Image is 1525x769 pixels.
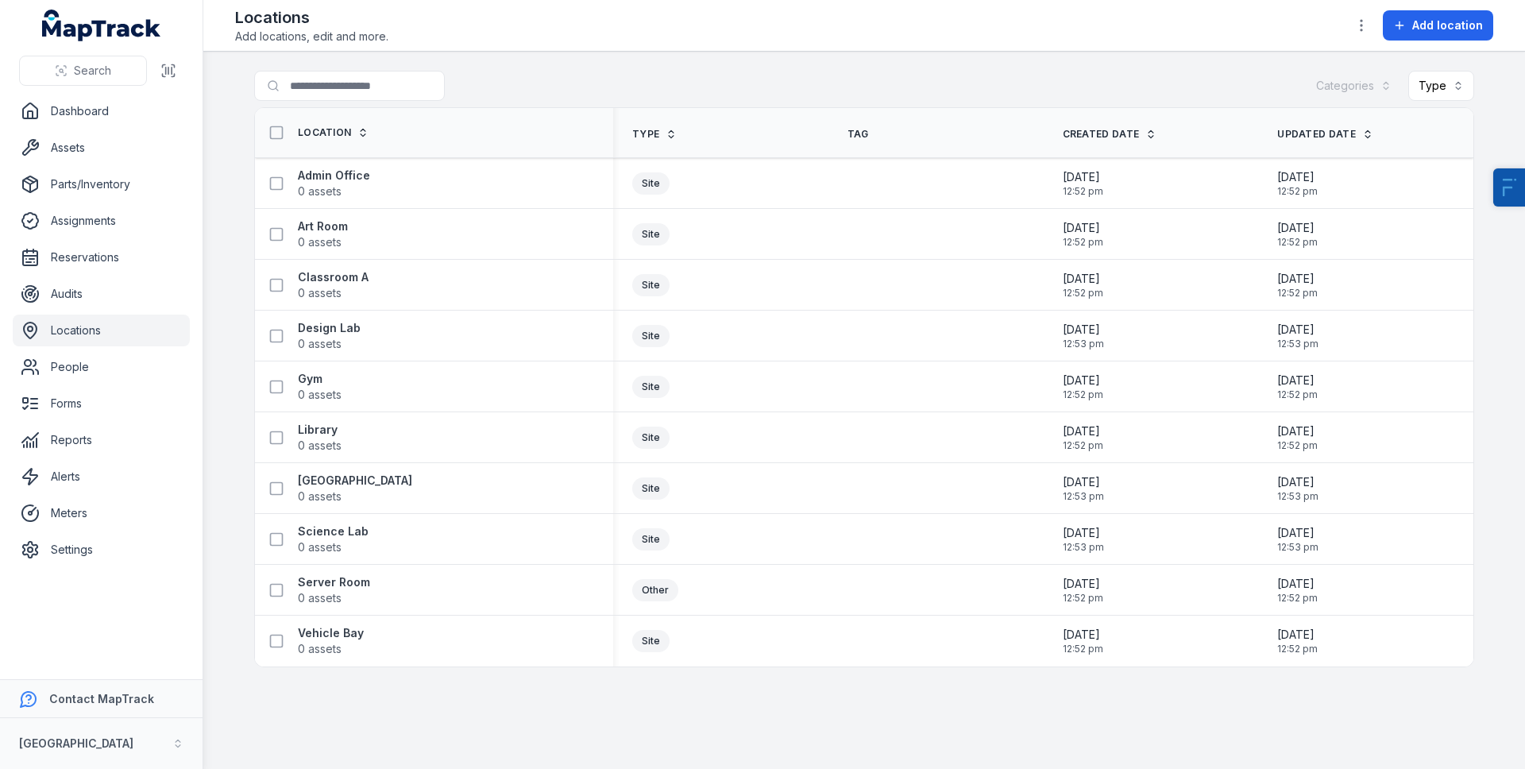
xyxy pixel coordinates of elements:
time: 15/10/2025, 12:53:09 pm [1277,525,1318,554]
span: [DATE] [1063,525,1104,541]
span: [DATE] [1063,423,1103,439]
time: 15/10/2025, 12:52:40 pm [1063,169,1103,198]
time: 15/10/2025, 12:53:01 pm [1063,474,1104,503]
span: 12:53 pm [1277,490,1318,503]
span: Add location [1412,17,1483,33]
span: [DATE] [1277,169,1318,185]
a: Server Room0 assets [298,574,370,606]
span: [DATE] [1063,373,1103,388]
strong: Vehicle Bay [298,625,364,641]
span: 0 assets [298,387,342,403]
span: 12:52 pm [1277,287,1318,299]
span: 12:53 pm [1277,541,1318,554]
span: 12:52 pm [1063,439,1103,452]
time: 15/10/2025, 12:52:44 pm [1063,627,1103,655]
strong: Server Room [298,574,370,590]
time: 15/10/2025, 12:52:57 pm [1277,423,1318,452]
span: 12:53 pm [1063,338,1104,350]
span: [DATE] [1277,576,1318,592]
time: 15/10/2025, 12:52:44 pm [1277,627,1318,655]
div: Site [632,528,670,551]
span: 12:52 pm [1277,643,1318,655]
span: 12:52 pm [1063,643,1103,655]
time: 15/10/2025, 12:52:53 pm [1277,373,1318,401]
span: Add locations, edit and more. [235,29,388,44]
strong: Admin Office [298,168,370,184]
span: [DATE] [1277,627,1318,643]
span: 12:52 pm [1063,592,1103,605]
span: 0 assets [298,489,342,504]
span: Search [74,63,111,79]
a: Type [632,128,677,141]
a: Reports [13,424,190,456]
span: 12:52 pm [1063,287,1103,299]
time: 15/10/2025, 12:52:09 pm [1063,576,1103,605]
span: [DATE] [1063,576,1103,592]
a: Assets [13,132,190,164]
span: 12:52 pm [1063,185,1103,198]
span: Type [632,128,659,141]
span: [DATE] [1063,220,1103,236]
a: Forms [13,388,190,419]
time: 15/10/2025, 12:53:09 pm [1063,525,1104,554]
div: Other [632,579,678,601]
time: 15/10/2025, 12:52:48 pm [1277,220,1318,249]
div: Site [632,223,670,245]
span: 12:52 pm [1277,439,1318,452]
span: 0 assets [298,590,342,606]
a: Reservations [13,242,190,273]
span: 12:53 pm [1277,338,1318,350]
a: Gym0 assets [298,371,342,403]
a: Updated Date [1277,128,1373,141]
div: Site [632,325,670,347]
a: Audits [13,278,190,310]
strong: Contact MapTrack [49,692,154,705]
span: 12:53 pm [1063,541,1104,554]
a: [GEOGRAPHIC_DATA]0 assets [298,473,412,504]
a: Art Room0 assets [298,218,348,250]
a: People [13,351,190,383]
button: Add location [1383,10,1493,41]
time: 15/10/2025, 12:53:05 pm [1063,322,1104,350]
a: Locations [13,315,190,346]
span: [DATE] [1063,322,1104,338]
a: Admin Office0 assets [298,168,370,199]
span: 0 assets [298,285,342,301]
time: 15/10/2025, 12:52:48 pm [1063,220,1103,249]
a: Classroom A0 assets [298,269,369,301]
span: Location [298,126,351,139]
a: Science Lab0 assets [298,524,369,555]
time: 15/10/2025, 12:52:57 pm [1063,423,1103,452]
span: [DATE] [1063,474,1104,490]
div: Site [632,630,670,652]
time: 15/10/2025, 12:52:53 pm [1063,373,1103,401]
span: 0 assets [298,539,342,555]
strong: Gym [298,371,342,387]
div: Site [632,274,670,296]
span: [DATE] [1277,525,1318,541]
span: 12:52 pm [1277,388,1318,401]
time: 15/10/2025, 12:52:40 pm [1277,169,1318,198]
strong: Design Lab [298,320,361,336]
span: [DATE] [1277,322,1318,338]
span: 12:52 pm [1063,236,1103,249]
a: MapTrack [42,10,161,41]
a: Created Date [1063,128,1157,141]
a: Design Lab0 assets [298,320,361,352]
span: 12:52 pm [1277,185,1318,198]
strong: Classroom A [298,269,369,285]
span: 0 assets [298,641,342,657]
a: Library0 assets [298,422,342,454]
strong: Science Lab [298,524,369,539]
button: Type [1408,71,1474,101]
a: Vehicle Bay0 assets [298,625,364,657]
span: 0 assets [298,184,342,199]
div: Site [632,477,670,500]
div: Site [632,376,670,398]
time: 15/10/2025, 12:53:05 pm [1277,322,1318,350]
a: Settings [13,534,190,566]
strong: Library [298,422,342,438]
span: 0 assets [298,336,342,352]
div: Site [632,172,670,195]
a: Parts/Inventory [13,168,190,200]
